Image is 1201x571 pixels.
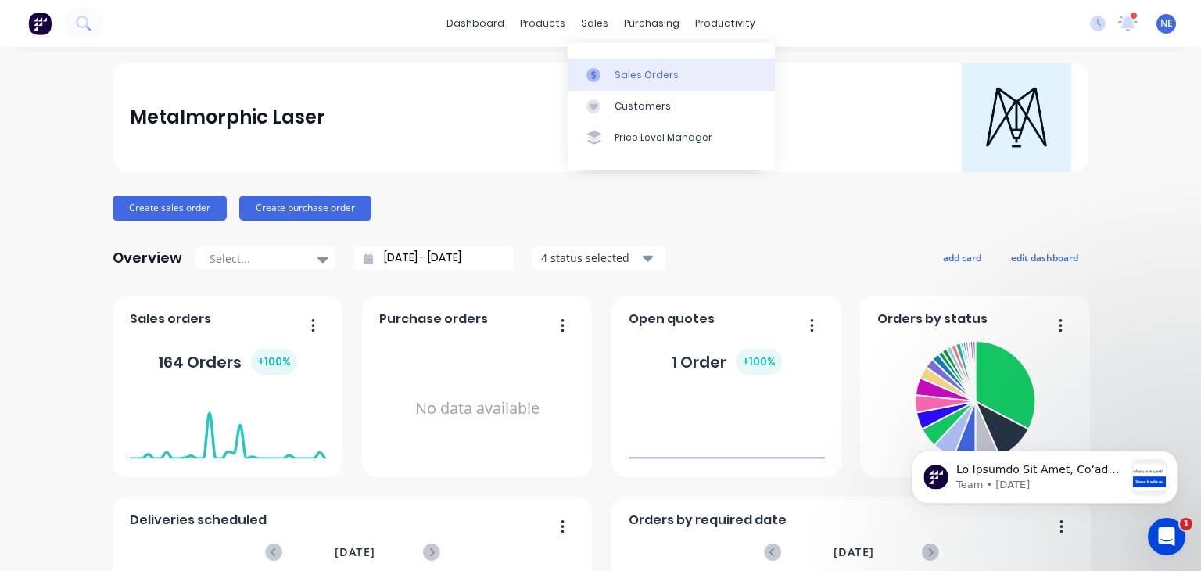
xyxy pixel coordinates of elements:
span: Orders by status [877,310,988,329]
div: + 100 % [251,349,297,375]
img: Metalmorphic Laser [962,63,1071,172]
span: Open quotes [629,310,715,329]
span: Sales orders [130,310,211,329]
a: Sales Orders [568,59,775,90]
div: Customers [615,99,671,113]
iframe: Intercom live chat [1148,518,1185,555]
a: Customers [568,91,775,122]
div: productivity [687,12,763,35]
iframe: Intercom notifications message [888,419,1201,529]
div: No data available [379,335,575,483]
span: Orders by required date [629,511,787,530]
div: 1 Order [672,349,782,375]
div: Sales Orders [615,68,679,82]
div: 164 Orders [158,349,297,375]
span: 1 [1180,518,1192,530]
span: NE [1160,16,1173,31]
a: dashboard [439,12,512,35]
span: Purchase orders [379,310,488,329]
div: purchasing [616,12,687,35]
div: Overview [113,242,182,274]
button: Create sales order [113,196,227,221]
div: 4 status selected [541,250,640,266]
button: edit dashboard [1001,247,1088,268]
span: [DATE] [834,544,874,561]
button: add card [933,247,991,268]
div: sales [573,12,616,35]
a: Price Level Manager [568,122,775,153]
button: Create purchase order [239,196,371,221]
div: Metalmorphic Laser [130,102,325,133]
img: Factory [28,12,52,35]
button: 4 status selected [532,246,665,270]
span: [DATE] [335,544,375,561]
p: Message from Team, sent 6d ago [68,59,237,73]
div: Price Level Manager [615,131,712,145]
div: + 100 % [736,349,782,375]
div: products [512,12,573,35]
